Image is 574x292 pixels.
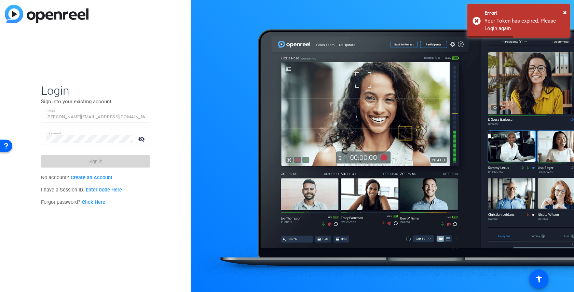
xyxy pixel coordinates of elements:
input: Enter Email Address [46,113,145,121]
span: Forgot password? [41,199,105,205]
a: Click Here [82,199,105,205]
button: Close [563,7,567,17]
img: blue-gradient.svg [5,5,88,23]
div: Your Token has expired. Please Login again [484,17,565,32]
span: Login [41,83,150,98]
mat-label: Email [46,109,55,113]
p: Sign into your existing account. [41,98,150,105]
mat-icon: visibility_off [134,134,150,144]
span: No account? [41,175,112,181]
div: Error! [484,9,565,17]
span: × [563,8,567,16]
mat-icon: accessibility [535,275,543,283]
a: Create an Account [71,175,112,181]
span: I have a Session ID. [41,187,122,193]
mat-label: Password [46,131,61,135]
a: Enter Code Here [86,187,122,193]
